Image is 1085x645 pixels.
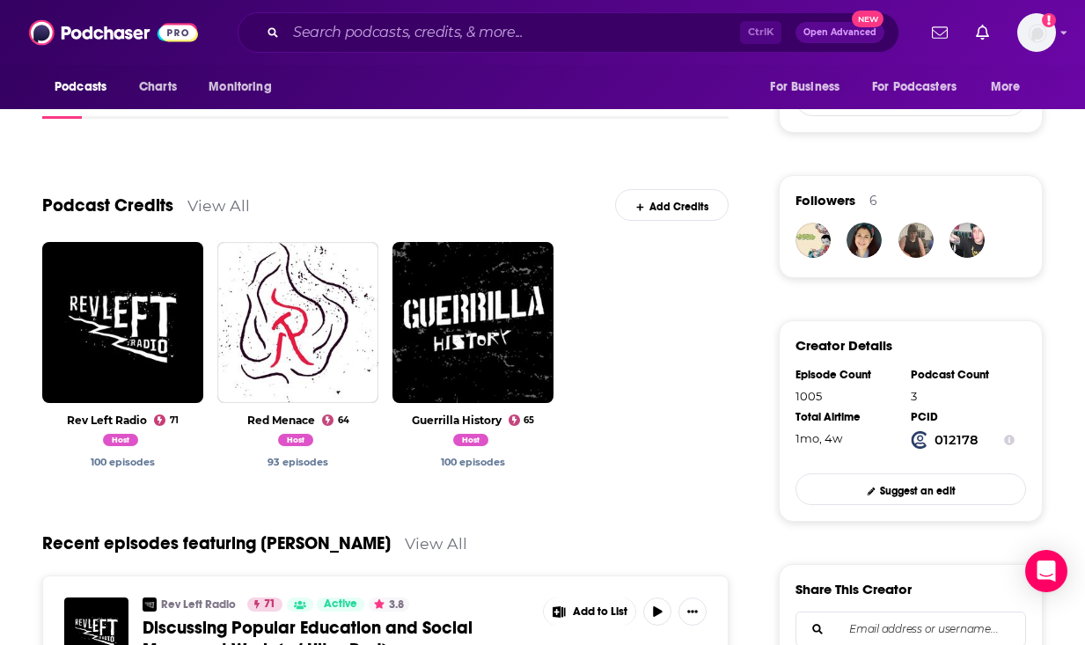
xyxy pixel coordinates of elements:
[1017,13,1056,52] span: Logged in as calellac
[154,414,179,426] a: 71
[770,75,839,99] span: For Business
[187,196,250,215] a: View All
[441,456,505,468] a: Breht Ó Séaghdha
[615,189,729,220] a: Add Credits
[861,70,982,104] button: open menu
[268,456,328,468] a: Breht Ó Séaghdha
[139,75,177,99] span: Charts
[42,532,391,554] a: Recent episodes featuring [PERSON_NAME]
[247,414,315,427] a: Red Menace
[238,12,899,53] div: Search podcasts, credits, & more...
[573,605,627,619] span: Add to List
[795,192,855,209] span: Followers
[55,75,106,99] span: Podcasts
[803,28,876,37] span: Open Advanced
[1004,431,1015,449] button: Show Info
[278,436,318,449] a: Breht Ó Séaghdha
[795,337,892,354] h3: Creator Details
[324,596,357,613] span: Active
[911,410,1015,424] div: PCID
[795,410,899,424] div: Total Airtime
[911,431,928,449] img: Podchaser Creator ID logo
[949,223,985,258] img: VivaLaXVBrigada
[1025,550,1067,592] div: Open Intercom Messenger
[911,389,1015,403] div: 3
[453,434,488,446] span: Host
[322,414,349,426] a: 64
[795,22,884,43] button: Open AdvancedNew
[196,70,294,104] button: open menu
[1017,13,1056,52] button: Show profile menu
[925,18,955,48] a: Show notifications dropdown
[286,18,740,47] input: Search podcasts, credits, & more...
[898,223,934,258] img: erikathered
[979,70,1043,104] button: open menu
[911,368,1015,382] div: Podcast Count
[795,581,912,597] h3: Share This Creator
[103,434,138,446] span: Host
[795,368,899,382] div: Episode Count
[278,434,313,446] span: Host
[935,432,979,448] strong: 012178
[317,597,364,612] a: Active
[209,75,271,99] span: Monitoring
[524,417,534,424] span: 65
[795,431,842,445] span: 1439 hours, 31 minutes, 47 seconds
[170,417,179,424] span: 71
[42,194,173,216] a: Podcast Credits
[103,436,143,449] a: Breht Ó Séaghdha
[412,414,502,427] a: Guerrilla History
[128,70,187,104] a: Charts
[969,18,996,48] a: Show notifications dropdown
[872,75,957,99] span: For Podcasters
[453,436,493,449] a: Breht Ó Séaghdha
[795,389,899,403] div: 1005
[758,70,861,104] button: open menu
[795,223,831,258] img: castoffcrown
[161,597,236,612] a: Rev Left Radio
[1042,13,1056,27] svg: Add a profile image
[740,21,781,44] span: Ctrl K
[29,16,198,49] img: Podchaser - Follow, Share and Rate Podcasts
[67,414,147,427] a: Rev Left Radio
[509,414,535,426] a: 65
[847,223,882,258] img: lmparisyan
[678,597,707,626] button: Show More Button
[42,70,129,104] button: open menu
[1017,13,1056,52] img: User Profile
[795,473,1026,504] a: Suggest an edit
[264,596,275,613] span: 71
[143,597,157,612] img: Rev Left Radio
[405,534,467,553] a: View All
[338,417,349,424] span: 64
[247,597,282,612] a: 71
[369,597,409,612] button: 3.8
[991,75,1021,99] span: More
[869,193,877,209] div: 6
[91,456,155,468] a: Breht Ó Séaghdha
[544,597,635,626] button: Show More Button
[852,11,883,27] span: New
